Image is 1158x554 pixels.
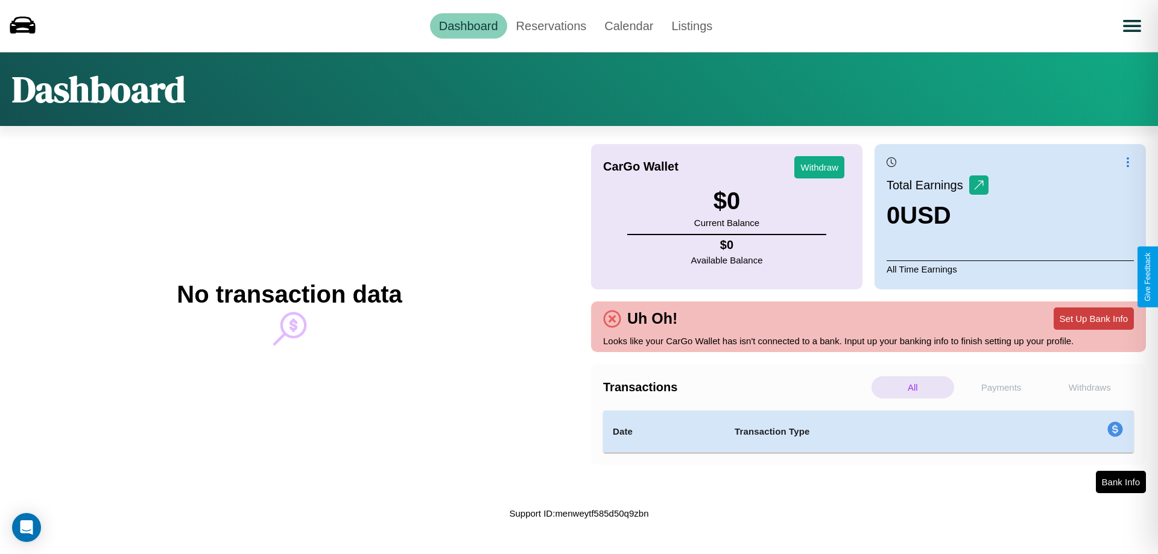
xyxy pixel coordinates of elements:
[887,260,1134,277] p: All Time Earnings
[872,376,954,398] p: All
[12,513,41,542] div: Open Intercom Messenger
[694,215,759,231] p: Current Balance
[1115,9,1149,43] button: Open menu
[603,333,1134,349] p: Looks like your CarGo Wallet has isn't connected to a bank. Input up your banking info to finish ...
[691,238,763,252] h4: $ 0
[735,424,1008,439] h4: Transaction Type
[691,252,763,268] p: Available Balance
[603,380,868,394] h4: Transactions
[694,187,759,215] h3: $ 0
[1054,307,1134,330] button: Set Up Bank Info
[613,424,715,439] h4: Date
[603,160,679,174] h4: CarGo Wallet
[510,505,649,521] p: Support ID: menweytf585d50q9zbn
[595,13,662,39] a: Calendar
[794,156,844,178] button: Withdraw
[621,310,683,327] h4: Uh Oh!
[1144,253,1152,301] div: Give Feedback
[1096,471,1146,493] button: Bank Info
[177,281,402,308] h2: No transaction data
[12,65,185,114] h1: Dashboard
[507,13,596,39] a: Reservations
[603,411,1134,453] table: simple table
[430,13,507,39] a: Dashboard
[960,376,1043,398] p: Payments
[887,202,989,229] h3: 0 USD
[1048,376,1131,398] p: Withdraws
[887,174,969,196] p: Total Earnings
[662,13,721,39] a: Listings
